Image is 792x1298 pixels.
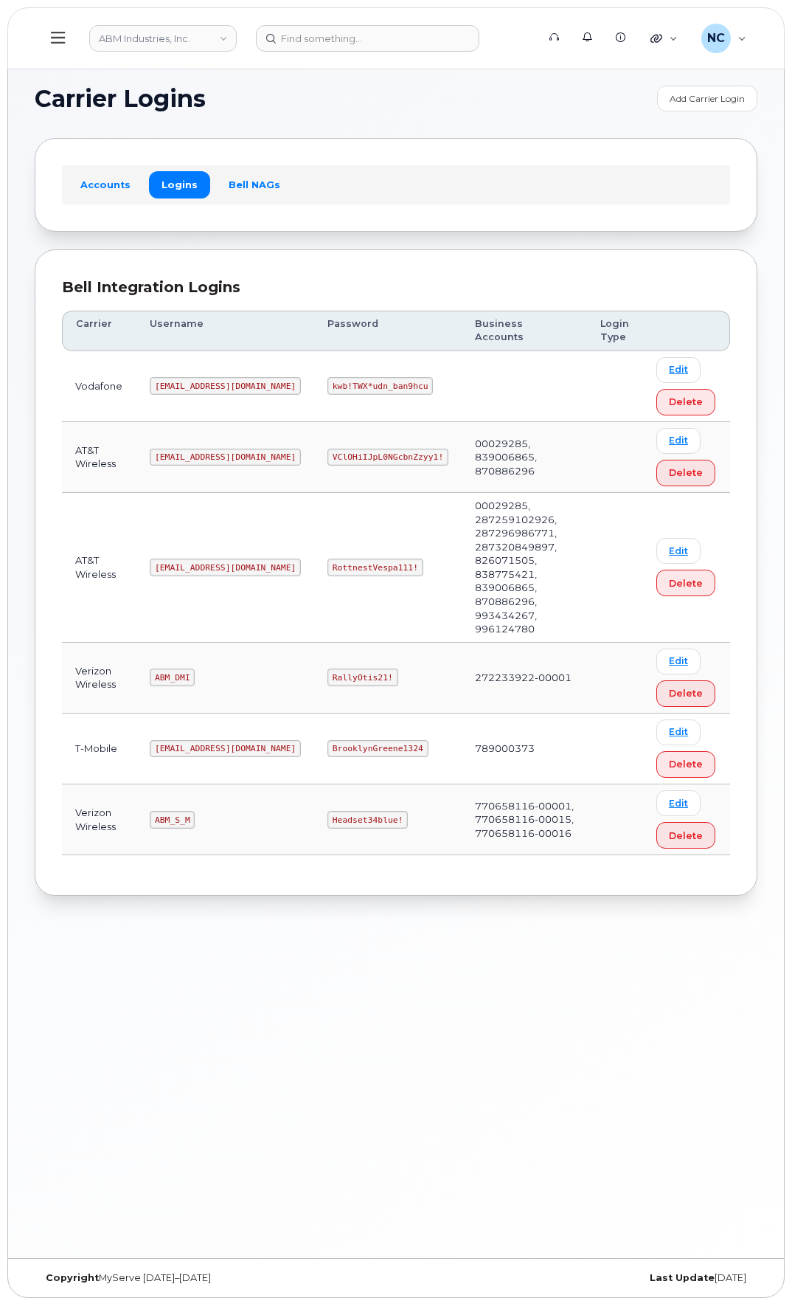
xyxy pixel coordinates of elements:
td: 00029285, 839006865, 870886296 [462,422,587,493]
span: Delete [669,829,703,843]
a: Edit [656,538,701,564]
td: 00029285, 287259102926, 287296986771, 287320849897, 826071505, 838775421, 839006865, 870886296, 9... [462,493,587,643]
span: Delete [669,686,703,700]
td: Vodafone [62,351,136,422]
button: Delete [656,822,715,849]
code: VClOHiIJpL0NGcbnZzyy1! [327,449,448,466]
a: Edit [656,357,701,383]
code: BrooklynGreene1324 [327,740,428,758]
a: Logins [149,171,210,198]
strong: Last Update [650,1272,715,1283]
code: RallyOtis21! [327,669,397,686]
a: Edit [656,649,701,674]
div: Bell Integration Logins [62,277,730,298]
code: ABM_DMI [150,669,195,686]
code: [EMAIL_ADDRESS][DOMAIN_NAME] [150,449,301,466]
td: 770658116-00001, 770658116-00015, 770658116-00016 [462,784,587,855]
code: [EMAIL_ADDRESS][DOMAIN_NAME] [150,740,301,758]
td: Verizon Wireless [62,643,136,714]
td: Verizon Wireless [62,784,136,855]
code: RottnestVespa111! [327,559,423,576]
button: Delete [656,751,715,778]
td: 272233922-00001 [462,643,587,714]
code: [EMAIL_ADDRESS][DOMAIN_NAME] [150,377,301,395]
code: [EMAIL_ADDRESS][DOMAIN_NAME] [150,559,301,576]
td: AT&T Wireless [62,422,136,493]
th: Username [136,311,314,351]
a: Edit [656,790,701,816]
span: Carrier Logins [35,88,206,110]
a: Accounts [68,171,143,198]
td: 789000373 [462,714,587,784]
span: Delete [669,757,703,771]
a: Edit [656,719,701,745]
button: Delete [656,680,715,707]
span: Delete [669,395,703,409]
a: Add Carrier Login [657,86,757,111]
span: Delete [669,466,703,480]
strong: Copyright [46,1272,99,1283]
th: Carrier [62,311,136,351]
div: [DATE] [396,1272,757,1284]
th: Login Type [587,311,643,351]
code: kwb!TWX*udn_ban9hcu [327,377,433,395]
button: Delete [656,389,715,415]
button: Delete [656,570,715,596]
td: T-Mobile [62,714,136,784]
a: Bell NAGs [216,171,293,198]
code: ABM_S_M [150,811,195,829]
th: Business Accounts [462,311,587,351]
div: MyServe [DATE]–[DATE] [35,1272,396,1284]
span: Delete [669,576,703,590]
th: Password [314,311,462,351]
td: AT&T Wireless [62,493,136,643]
a: Edit [656,428,701,454]
button: Delete [656,460,715,486]
code: Headset34blue! [327,811,408,829]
